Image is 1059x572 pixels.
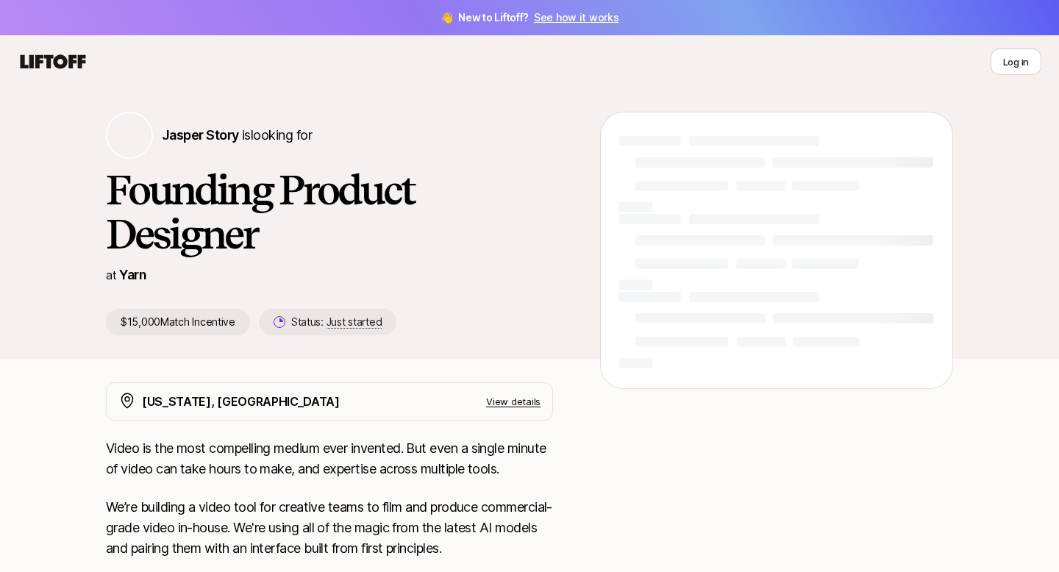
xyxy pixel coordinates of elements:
p: $15,000 Match Incentive [106,309,250,335]
span: 👋 New to Liftoff? [441,9,619,26]
a: See how it works [534,11,619,24]
p: is looking for [162,125,312,146]
a: Yarn [119,267,146,282]
p: Status: [291,313,382,331]
span: Just started [327,315,382,329]
p: [US_STATE], [GEOGRAPHIC_DATA] [142,392,340,411]
span: Jasper Story [162,127,239,143]
h1: Founding Product Designer [106,168,553,256]
p: at [106,265,116,285]
button: Log in [991,49,1041,75]
p: We’re building a video tool for creative teams to film and produce commercial-grade video in-hous... [106,497,553,559]
p: Video is the most compelling medium ever invented. But even a single minute of video can take hou... [106,438,553,479]
p: View details [486,394,541,409]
